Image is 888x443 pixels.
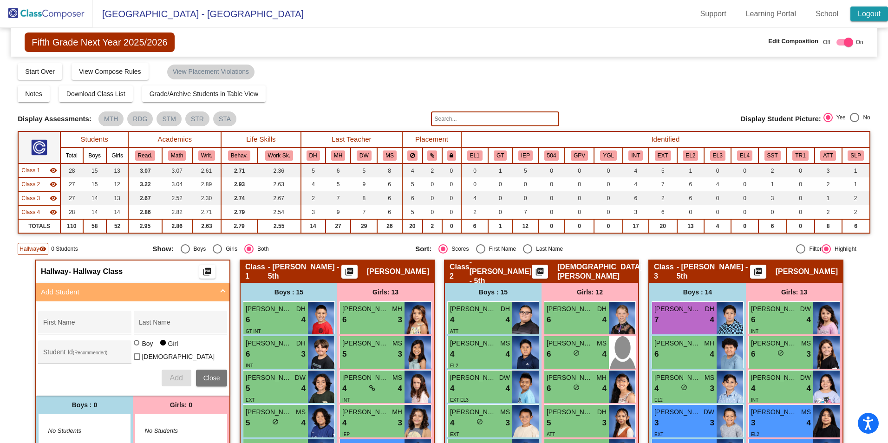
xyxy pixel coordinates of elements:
[60,219,83,233] td: 110
[842,148,870,163] th: Speech Only IEP
[344,267,355,280] mat-icon: picture_as_pdf
[202,267,213,280] mat-icon: picture_as_pdf
[162,205,192,219] td: 2.82
[36,283,229,301] mat-expansion-panel-header: Add Student
[442,163,461,177] td: 0
[106,177,129,191] td: 12
[731,177,758,191] td: 0
[758,191,787,205] td: 3
[787,163,815,177] td: 0
[198,150,215,161] button: Writ.
[461,219,488,233] td: 6
[41,287,214,298] mat-panel-title: Add Student
[351,177,377,191] td: 9
[485,245,516,253] div: First Name
[738,7,804,21] a: Learning Portal
[301,191,326,205] td: 2
[787,177,815,191] td: 0
[162,191,192,205] td: 2.52
[106,163,129,177] td: 13
[351,205,377,219] td: 7
[153,245,174,253] span: Show:
[752,267,764,280] mat-icon: picture_as_pdf
[106,148,129,163] th: Girls
[787,191,815,205] td: 0
[351,219,377,233] td: 29
[221,205,257,219] td: 2.79
[442,205,461,219] td: 0
[423,191,442,205] td: 0
[594,163,623,177] td: 0
[512,177,538,191] td: 0
[445,283,542,301] div: Boys : 15
[710,150,725,161] button: EL3
[594,177,623,191] td: 0
[72,63,149,80] button: View Compose Rules
[704,219,731,233] td: 4
[848,150,863,161] button: SLP
[192,163,221,177] td: 2.61
[792,150,808,161] button: TR1
[326,191,351,205] td: 7
[758,148,787,163] th: Student Study Team
[301,148,326,163] th: Danyelle Hodge
[518,150,533,161] button: IEP
[377,219,402,233] td: 26
[21,194,40,202] span: Class 3
[326,219,351,233] td: 27
[842,191,870,205] td: 2
[351,191,377,205] td: 8
[461,131,870,148] th: Identified
[50,195,57,202] mat-icon: visibility
[461,191,488,205] td: 4
[43,352,127,359] input: Student Id
[488,219,512,233] td: 1
[623,191,649,205] td: 6
[246,304,292,314] span: [PERSON_NAME]
[168,150,186,161] button: Math
[649,283,746,301] div: Boys : 14
[423,219,442,233] td: 2
[20,245,39,253] span: Hallway
[740,115,821,123] span: Display Student Picture:
[402,177,423,191] td: 5
[36,301,229,396] div: Add Student
[66,90,125,98] span: Download Class List
[737,150,752,161] button: EL4
[677,148,704,163] th: English Language Learner 2
[50,181,57,188] mat-icon: visibility
[512,148,538,163] th: Individualized Education Plan
[402,191,423,205] td: 6
[326,148,351,163] th: Marita Humphries-Criss
[245,262,268,281] span: Class 1
[565,148,594,163] th: Good Parent Volunteer
[228,150,250,161] button: Behav.
[139,322,222,330] input: Last Name
[532,265,548,279] button: Print Students Details
[815,191,842,205] td: 1
[190,245,206,253] div: Boys
[221,177,257,191] td: 2.93
[764,150,781,161] button: SST
[565,163,594,177] td: 0
[21,180,40,189] span: Class 2
[135,150,156,161] button: Read.
[450,262,470,281] span: Class 2
[213,111,236,126] mat-chip: STA
[106,219,129,233] td: 52
[731,191,758,205] td: 0
[25,33,174,52] span: Fifth Grade Next Year 2025/2026
[326,163,351,177] td: 6
[758,219,787,233] td: 6
[704,177,731,191] td: 4
[83,148,106,163] th: Boys
[21,166,40,175] span: Class 1
[351,163,377,177] td: 5
[331,150,345,161] button: MH
[50,208,57,216] mat-icon: visibility
[776,267,838,276] span: [PERSON_NAME]
[488,148,512,163] th: Gifted and Talented
[815,177,842,191] td: 2
[488,205,512,219] td: 0
[557,262,642,281] span: [DEMOGRAPHIC_DATA][PERSON_NAME]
